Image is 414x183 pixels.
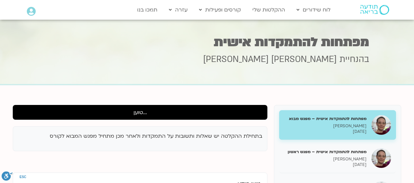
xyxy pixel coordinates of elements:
[249,4,288,16] a: ההקלטות שלי
[45,36,369,49] h1: מפתחות להתמקדות אישית
[134,4,161,16] a: תמכו בנו
[203,53,337,65] span: [PERSON_NAME] [PERSON_NAME]
[371,115,391,135] img: מפתחות להתמקדות אישית – מפגש מבוא
[284,129,367,134] p: [DATE]
[284,156,367,162] p: [PERSON_NAME]
[293,4,334,16] a: לוח שידורים
[284,149,367,155] h5: מפתחות להתמקדות אישית – מפגש ראשון
[284,162,367,168] p: [DATE]
[284,123,367,129] p: [PERSON_NAME]
[18,132,262,141] p: בתחילת ההקלטה יש שאלות ותשובות על התמקדות ולאחר מכן מתחיל מפגש המבוא לקורס
[284,116,367,122] h5: מפתחות להתמקדות אישית – מפגש מבוא
[196,4,244,16] a: קורסים ופעילות
[371,148,391,168] img: מפתחות להתמקדות אישית – מפגש ראשון
[360,5,389,15] img: תודעה בריאה
[166,4,191,16] a: עזרה
[339,53,369,65] span: בהנחיית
